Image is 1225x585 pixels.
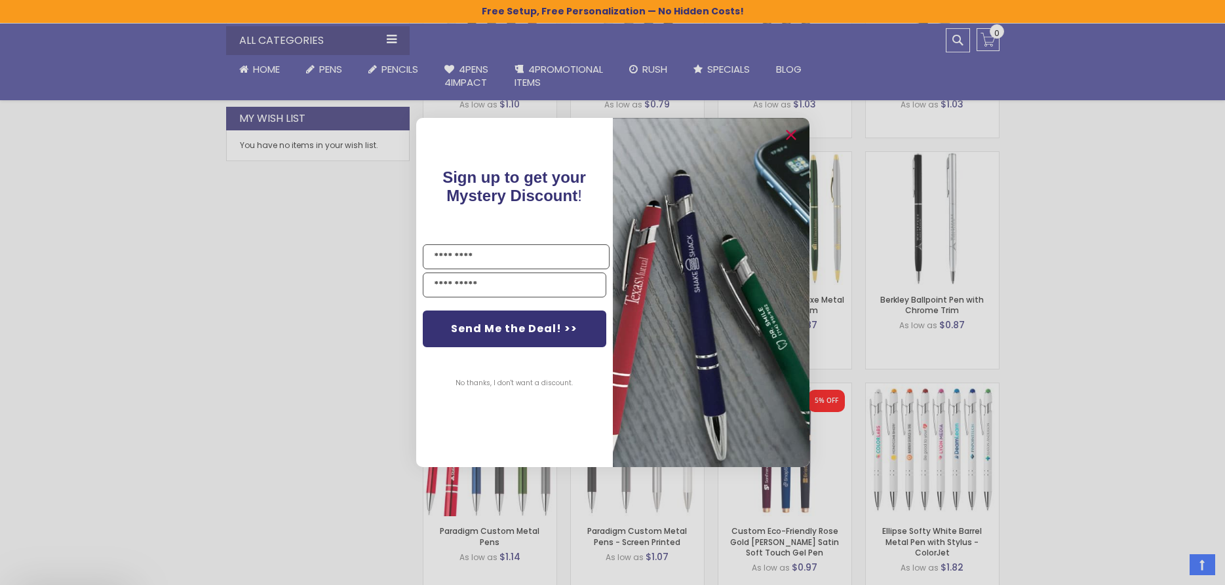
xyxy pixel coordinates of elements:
[781,124,802,145] button: Close dialog
[423,311,606,347] button: Send Me the Deal! >>
[613,118,809,467] img: pop-up-image
[449,367,579,400] button: No thanks, I don't want a discount.
[442,168,586,204] span: !
[1117,550,1225,585] iframe: Google Customer Reviews
[442,168,586,204] span: Sign up to get your Mystery Discount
